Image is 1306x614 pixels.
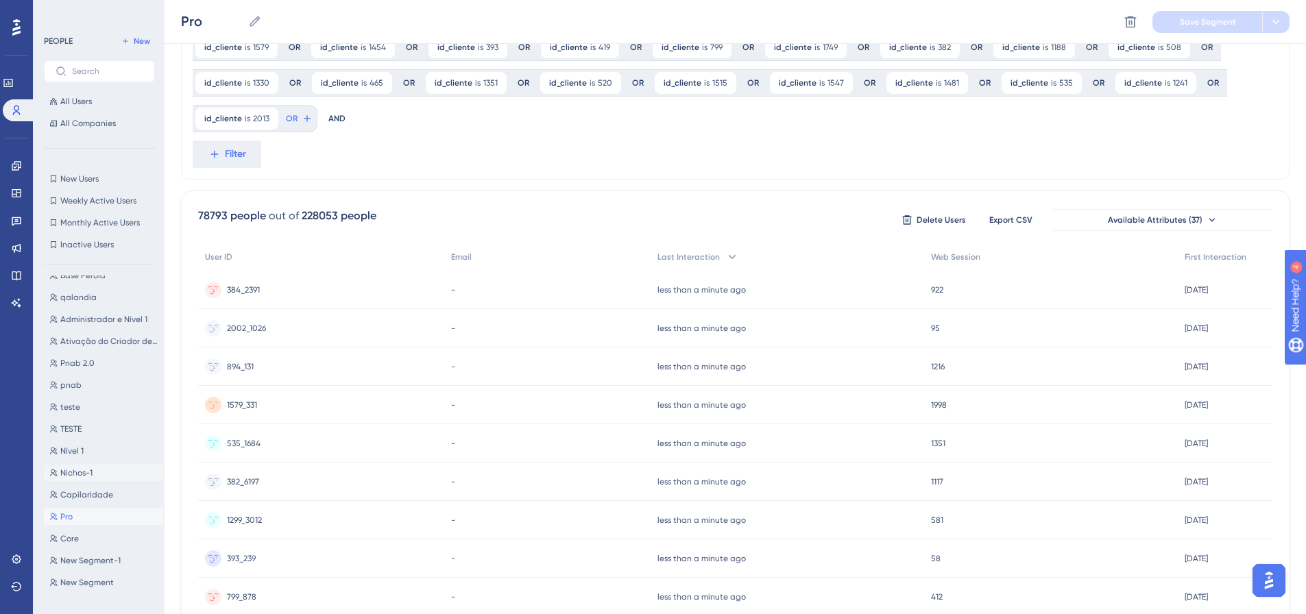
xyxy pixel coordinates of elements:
[931,361,945,372] span: 1216
[245,42,250,53] span: is
[657,477,746,487] time: less than a minute ago
[1059,77,1073,88] span: 535
[938,42,951,53] span: 382
[931,284,943,295] span: 922
[44,267,163,284] button: Base Pérola
[944,77,959,88] span: 1481
[60,195,136,206] span: Weekly Active Users
[1152,11,1262,33] button: Save Segment
[321,77,359,88] span: id_cliente
[931,438,945,449] span: 1351
[819,77,825,88] span: is
[590,42,596,53] span: is
[60,96,92,107] span: All Users
[60,511,73,522] span: Pro
[253,42,269,53] span: 1579
[328,105,346,132] div: AND
[1165,77,1170,88] span: is
[60,467,93,478] span: Nichos-1
[44,193,155,209] button: Weekly Active Users
[549,77,587,88] span: id_cliente
[451,361,455,372] span: -
[44,508,163,525] button: Pro
[60,358,95,369] span: Pnab 2.0
[181,12,243,31] input: Segment Name
[44,214,155,231] button: Monthly Active Users
[702,42,708,53] span: is
[931,400,947,410] span: 1998
[858,42,869,53] div: OR
[1201,42,1213,53] div: OR
[227,553,256,564] span: 393_239
[712,77,727,88] span: 1515
[60,555,121,566] span: New Segment-1
[598,42,610,53] span: 419
[60,118,116,129] span: All Companies
[225,146,246,162] span: Filter
[930,42,935,53] span: is
[989,214,1032,225] span: Export CSV
[60,489,113,500] span: Capilaridade
[44,443,163,459] button: Nível 1
[1185,439,1208,448] time: [DATE]
[979,77,991,88] div: OR
[1093,77,1104,88] div: OR
[657,251,720,262] span: Last Interaction
[657,515,746,525] time: less than a minute ago
[60,217,140,228] span: Monthly Active Users
[742,42,754,53] div: OR
[204,113,242,124] span: id_cliente
[1002,42,1040,53] span: id_cliente
[60,445,84,456] span: Nível 1
[710,42,723,53] span: 799
[630,42,642,53] div: OR
[889,42,927,53] span: id_cliente
[44,289,163,306] button: qalandia
[320,42,358,53] span: id_cliente
[227,591,256,602] span: 799_878
[657,439,746,448] time: less than a minute ago
[44,93,155,110] button: All Users
[406,42,418,53] div: OR
[1185,515,1208,525] time: [DATE]
[550,42,588,53] span: id_cliente
[44,311,163,328] button: Administrador e Nível 1
[437,42,475,53] span: id_cliente
[518,42,530,53] div: OR
[1185,400,1208,410] time: [DATE]
[117,33,155,49] button: New
[204,42,242,53] span: id_cliente
[657,323,746,333] time: less than a minute ago
[931,251,980,262] span: Web Session
[1051,77,1056,88] span: is
[44,399,163,415] button: teste
[60,402,80,413] span: teste
[1185,362,1208,371] time: [DATE]
[435,77,472,88] span: id_cliente
[227,515,262,526] span: 1299_3012
[657,362,746,371] time: less than a minute ago
[134,36,150,47] span: New
[1158,42,1163,53] span: is
[774,42,812,53] span: id_cliente
[361,77,367,88] span: is
[204,77,242,88] span: id_cliente
[590,77,595,88] span: is
[44,574,163,591] button: New Segment
[1207,77,1219,88] div: OR
[931,476,943,487] span: 1117
[44,421,163,437] button: TESTE
[779,77,817,88] span: id_cliente
[895,77,933,88] span: id_cliente
[1185,323,1208,333] time: [DATE]
[657,592,746,602] time: less than a minute ago
[60,423,82,434] span: TESTE
[44,487,163,503] button: Capilaridade
[814,42,820,53] span: is
[1166,42,1181,53] span: 508
[60,173,99,184] span: New Users
[518,77,529,88] div: OR
[227,361,254,372] span: 894_131
[704,77,710,88] span: is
